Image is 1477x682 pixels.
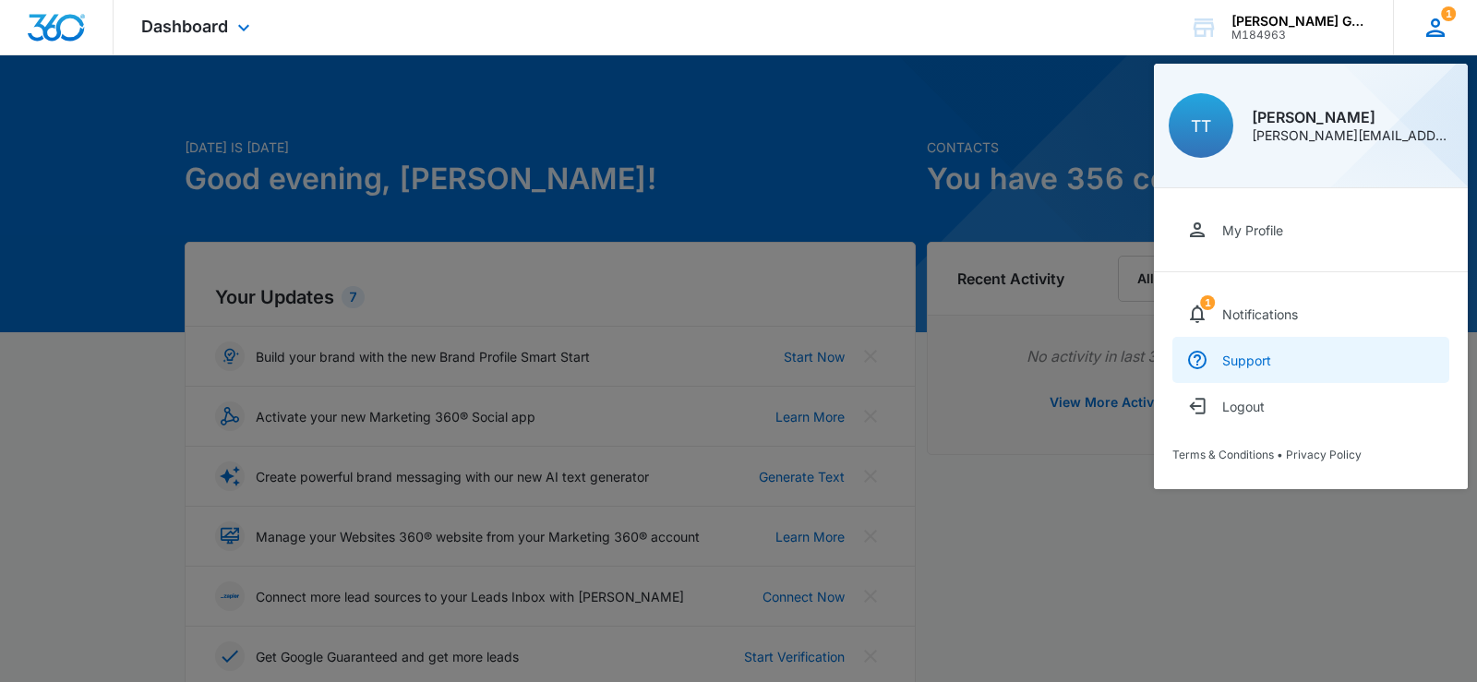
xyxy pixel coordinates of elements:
[1231,29,1366,42] div: account id
[1172,448,1274,461] a: Terms & Conditions
[1441,6,1456,21] span: 1
[1172,448,1449,461] div: •
[1286,448,1362,461] a: Privacy Policy
[1222,222,1283,238] div: My Profile
[1172,291,1449,337] a: notifications countNotifications
[1441,6,1456,21] div: notifications count
[1222,399,1265,414] div: Logout
[1222,353,1271,368] div: Support
[1200,295,1215,310] span: 1
[1200,295,1215,310] div: notifications count
[1231,14,1366,29] div: account name
[141,17,228,36] span: Dashboard
[1191,116,1211,136] span: TT
[1252,110,1453,125] div: [PERSON_NAME]
[1172,207,1449,253] a: My Profile
[1172,383,1449,429] button: Logout
[1222,306,1298,322] div: Notifications
[1172,337,1449,383] a: Support
[1252,129,1453,142] div: [PERSON_NAME][EMAIL_ADDRESS][DOMAIN_NAME]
